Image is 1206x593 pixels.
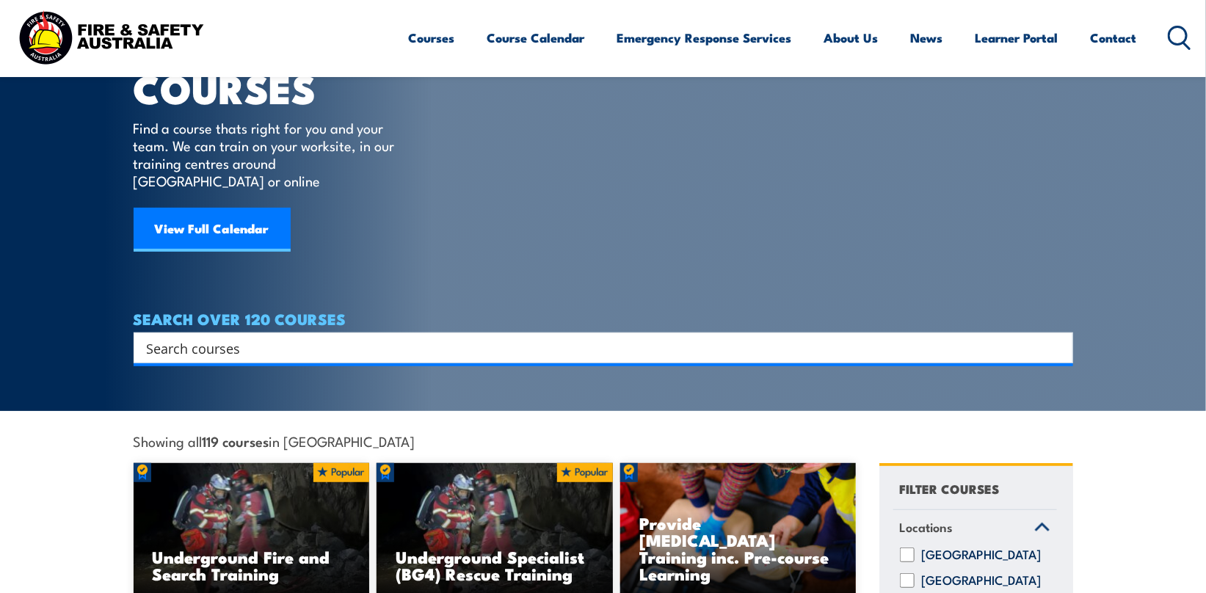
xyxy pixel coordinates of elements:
form: Search form [150,338,1044,358]
p: Find a course thats right for you and your team. We can train on your worksite, in our training c... [134,119,402,189]
a: Learner Portal [976,18,1058,57]
a: Emergency Response Services [617,18,792,57]
h3: Underground Fire and Search Training [153,548,351,582]
label: [GEOGRAPHIC_DATA] [922,573,1042,588]
a: Locations [893,510,1057,548]
span: Showing all in [GEOGRAPHIC_DATA] [134,433,415,448]
a: View Full Calendar [134,208,291,252]
h3: Underground Specialist (BG4) Rescue Training [396,548,594,582]
h1: COURSES [134,70,416,105]
a: Contact [1091,18,1137,57]
button: Search magnifier button [1047,338,1068,358]
label: [GEOGRAPHIC_DATA] [922,547,1042,562]
span: Locations [900,517,953,537]
h4: SEARCH OVER 120 COURSES [134,310,1073,327]
input: Search input [147,337,1041,359]
a: About Us [824,18,879,57]
a: Course Calendar [487,18,585,57]
a: Courses [409,18,455,57]
strong: 119 courses [203,431,269,451]
h4: FILTER COURSES [900,479,1000,498]
a: News [911,18,943,57]
h3: Provide [MEDICAL_DATA] Training inc. Pre-course Learning [639,514,838,582]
